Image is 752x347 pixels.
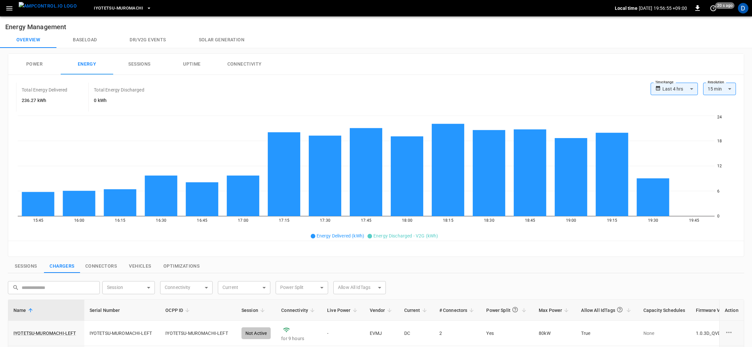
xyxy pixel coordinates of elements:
tspan: 19:45 [689,218,700,223]
th: Capacity Schedules [638,300,691,321]
button: Iyotetsu-Muromachi [91,2,154,15]
th: Action [719,300,744,321]
tspan: 17:15 [279,218,289,223]
tspan: 18:45 [525,218,535,223]
div: Last 4 hrs [662,83,698,95]
td: 80 kW [533,321,576,346]
label: Time Range [655,80,674,85]
span: Name [13,306,35,314]
span: # Connectors [439,306,476,314]
label: Resolution [708,80,724,85]
tspan: 0 [717,214,720,218]
button: show latest charge points [44,259,80,273]
button: set refresh interval [708,3,719,13]
tspan: 17:45 [361,218,371,223]
p: Total Energy Delivered [22,87,67,93]
tspan: 16:15 [115,218,125,223]
button: Solar generation [182,32,261,48]
tspan: 19:00 [566,218,576,223]
tspan: 18:15 [443,218,453,223]
tspan: 24 [717,115,722,119]
button: Dr/V2G events [113,32,182,48]
button: Connectivity [218,54,271,75]
p: Total Energy Discharged [94,87,144,93]
div: profile-icon [738,3,748,13]
span: Firmware Version [696,306,742,314]
div: 15 min [703,83,736,95]
button: show latest sessions [8,259,44,273]
p: [DATE] 19:56:55 +09:00 [639,5,687,11]
span: Current [404,306,429,314]
tspan: 15:45 [33,218,44,223]
button: show latest vehicles [122,259,158,273]
button: Sessions [113,54,166,75]
span: Energy Delivered (kWh) [317,233,364,238]
td: EVMJ [365,321,399,346]
span: Power Split [486,304,528,316]
tspan: 18:00 [402,218,412,223]
span: Max Power [539,306,571,314]
td: Yes [481,321,533,346]
th: Serial Number [84,300,160,321]
tspan: 18 [717,139,722,143]
img: ampcontrol.io logo [19,2,77,10]
td: 1.0.3D_QVD [691,321,747,346]
tspan: 19:30 [648,218,658,223]
span: Allow All IdTags [581,304,633,316]
td: 2 [434,321,481,346]
div: charge point options [725,328,739,338]
tspan: 17:30 [320,218,330,223]
td: IYOTETSU-MUROMACHI-LEFT [160,321,236,346]
td: True [576,321,638,346]
span: 20 s ago [715,2,735,9]
p: None [643,330,685,337]
span: Energy Discharged - V2G (kWh) [373,233,438,238]
tspan: 17:00 [238,218,248,223]
p: for 9 hours [281,335,317,342]
div: Not Active [241,327,271,339]
p: Local time [615,5,637,11]
span: OCPP ID [165,306,192,314]
tspan: 19:15 [607,218,617,223]
tspan: 16:45 [197,218,207,223]
button: Uptime [166,54,218,75]
span: Connectivity [281,306,317,314]
span: Iyotetsu-Muromachi [94,5,143,12]
h6: 236.27 kWh [22,97,67,104]
button: Energy [61,54,113,75]
td: IYOTETSU-MUROMACHI-LEFT [84,321,160,346]
span: Live Power [327,306,359,314]
tspan: 16:30 [156,218,166,223]
button: show latest optimizations [158,259,205,273]
button: Power [8,54,61,75]
tspan: 16:00 [74,218,85,223]
span: Session [241,306,267,314]
span: Vendor [370,306,394,314]
td: DC [399,321,434,346]
button: Baseload [56,32,113,48]
button: show latest connectors [80,259,122,273]
h6: 0 kWh [94,97,144,104]
td: - [322,321,365,346]
tspan: 12 [717,164,722,168]
a: IYOTETSU-MUROMACHI-LEFT [13,330,76,337]
tspan: 6 [717,189,720,194]
tspan: 18:30 [484,218,494,223]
